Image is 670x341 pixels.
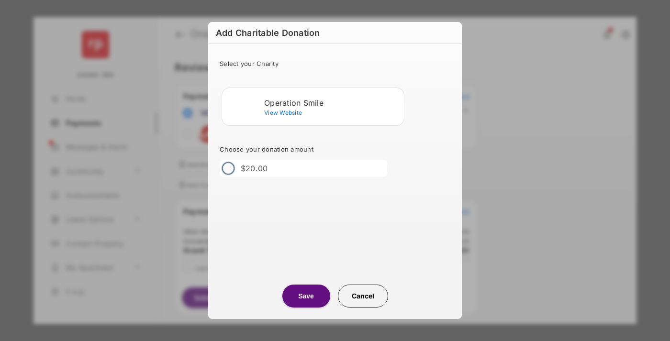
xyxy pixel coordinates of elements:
span: View Website [264,109,302,116]
span: Choose your donation amount [220,145,313,153]
button: Cancel [338,285,388,308]
h6: Add Charitable Donation [208,22,462,44]
label: $20.00 [241,164,268,173]
button: Save [282,285,330,308]
span: Select your Charity [220,60,279,67]
div: Operation Smile [264,99,400,107]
